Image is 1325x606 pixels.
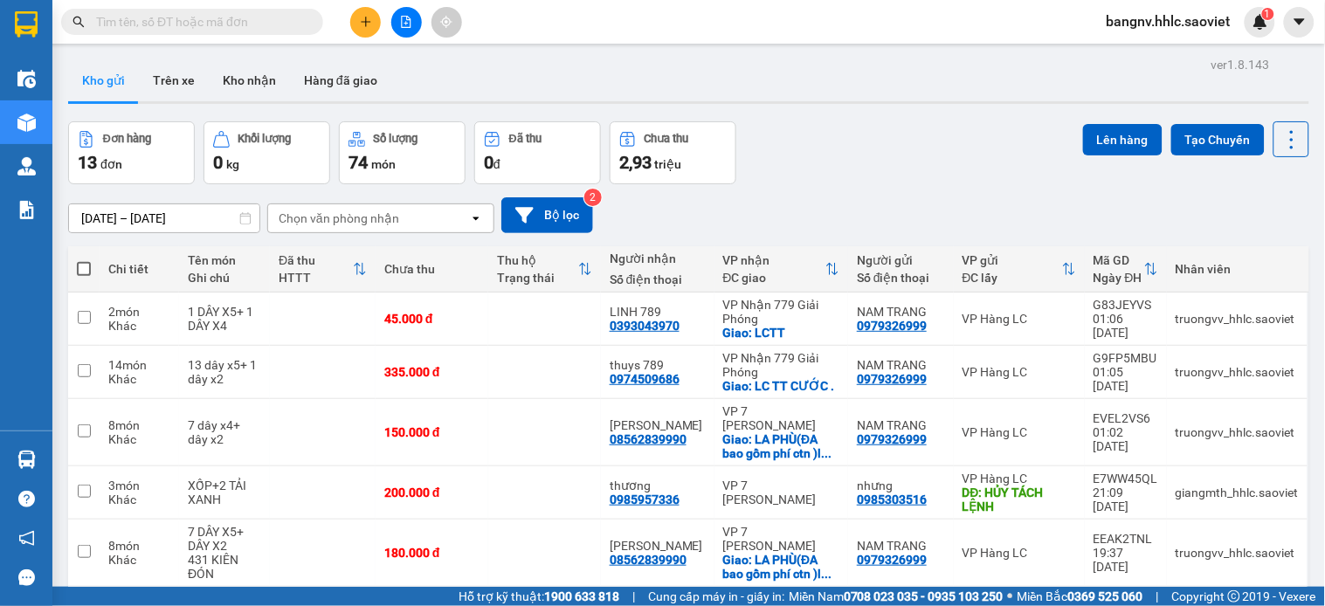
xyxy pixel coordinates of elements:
div: QUỲNH HẬU [610,539,706,553]
div: Khối lượng [238,133,292,145]
div: Chọn văn phòng nhận [279,210,399,227]
span: triệu [654,157,681,171]
div: VP gửi [963,253,1062,267]
button: aim [431,7,462,38]
span: | [1156,587,1159,606]
span: 74 [349,152,368,173]
img: icon-new-feature [1253,14,1268,30]
div: G83JEYVS [1094,298,1158,312]
div: EEAK2TNL [1094,532,1158,546]
div: XỐP+2 TẢI XANH [188,479,261,506]
span: 1 [1265,8,1271,20]
div: 8 món [108,539,170,553]
div: 21:09 [DATE] [1094,485,1158,513]
div: ver 1.8.143 [1211,55,1270,74]
span: ... [822,567,832,581]
div: 3 món [108,479,170,492]
div: thương [610,479,706,492]
div: NAM TRANG [857,305,945,319]
img: warehouse-icon [17,70,36,88]
img: warehouse-icon [17,157,36,176]
div: Số điện thoại [857,271,945,285]
div: VP Nhận 779 Giải Phóng [723,351,840,379]
span: notification [18,530,35,547]
div: VP Hàng LC [963,472,1076,485]
span: ... [822,446,832,460]
div: NAM TRANG [857,539,945,553]
span: món [371,157,396,171]
div: 0985957336 [610,492,680,506]
div: 14 món [108,358,170,372]
div: Trạng thái [497,271,578,285]
div: ĐC lấy [963,271,1062,285]
th: Toggle SortBy [954,246,1085,293]
div: Khác [108,319,170,333]
span: 2,93 [619,152,652,173]
span: Miền Bắc [1018,587,1143,606]
span: kg [226,157,239,171]
th: Toggle SortBy [488,246,601,293]
img: logo-vxr [15,11,38,38]
button: Bộ lọc [501,197,593,233]
input: Select a date range. [69,204,259,232]
div: Chưa thu [645,133,689,145]
div: G9FP5MBU [1094,351,1158,365]
div: Chưa thu [384,262,480,276]
span: caret-down [1292,14,1308,30]
div: ĐC giao [723,271,826,285]
div: E7WW45QL [1094,472,1158,485]
th: Toggle SortBy [1085,246,1167,293]
div: 7 dây x4+ dây x2 [188,418,261,446]
div: 0974509686 [610,372,680,386]
div: Khác [108,372,170,386]
strong: 0369 525 060 [1068,589,1143,603]
div: VP nhận [723,253,826,267]
span: search [72,16,85,28]
button: Tạo Chuyến [1171,124,1265,155]
div: Đã thu [279,253,353,267]
div: LINH 789 [610,305,706,319]
div: DĐ: HỦY TÁCH LỆNH [963,485,1076,513]
div: EVEL2VS6 [1094,411,1158,425]
div: QUỲNH HẬU [610,418,706,432]
span: đ [493,157,500,171]
div: Ghi chú [188,271,261,285]
span: copyright [1228,590,1240,603]
th: Toggle SortBy [270,246,376,293]
span: question-circle [18,491,35,507]
div: 0979326999 [857,372,927,386]
div: 08562839990 [610,553,687,567]
div: truongvv_hhlc.saoviet [1176,546,1299,560]
div: Đơn hàng [103,133,151,145]
img: warehouse-icon [17,451,36,469]
div: nhưng [857,479,945,492]
div: Đã thu [509,133,542,145]
span: aim [440,16,452,28]
div: Giao: LA PHÙ(ĐA bao gồm phí ctn )lc thanh toán [723,553,840,581]
div: Thu hộ [497,253,578,267]
svg: open [469,211,483,225]
div: 01:06 [DATE] [1094,312,1158,340]
div: 0393043970 [610,319,680,333]
span: ⚪️ [1008,593,1013,600]
div: VP Hàng LC [963,425,1076,439]
div: Số điện thoại [610,272,706,286]
img: solution-icon [17,201,36,219]
button: Hàng đã giao [290,59,391,101]
div: 1 DÂY X5+ 1 DÂY X4 [188,305,261,333]
div: giangmth_hhlc.saoviet [1176,485,1299,499]
div: VP Nhận 779 Giải Phóng [723,298,840,326]
div: 45.000 đ [384,312,480,326]
div: 0979326999 [857,553,927,567]
sup: 2 [584,189,602,206]
div: 335.000 đ [384,365,480,379]
div: VP 7 [PERSON_NAME] [723,525,840,553]
div: 13 dây x5+ 1 dây x2 [188,358,261,386]
span: | [632,587,635,606]
div: 180.000 đ [384,546,480,560]
button: Khối lượng0kg [204,121,330,184]
button: Đã thu0đ [474,121,601,184]
button: Số lượng74món [339,121,466,184]
div: Chi tiết [108,262,170,276]
span: Miền Nam [789,587,1004,606]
